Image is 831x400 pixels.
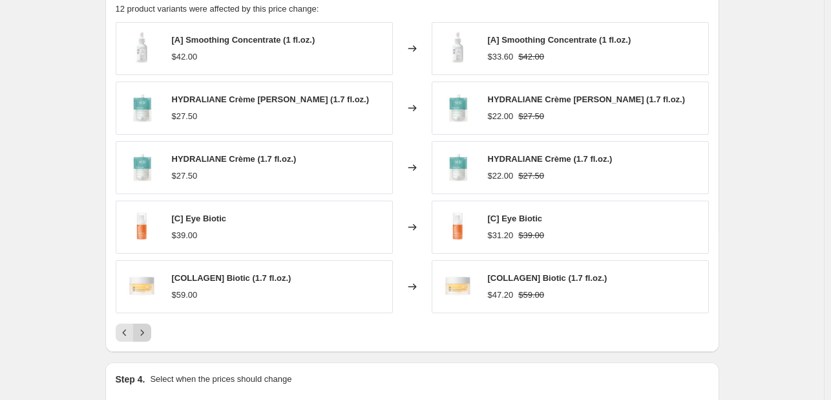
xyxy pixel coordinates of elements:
strike: $39.00 [518,229,544,242]
span: 12 product variants were affected by this price change: [116,4,319,14]
div: $33.60 [488,50,514,63]
div: $39.00 [172,229,198,242]
button: Next [133,324,151,342]
nav: Pagination [116,324,151,342]
span: [COLLAGEN] Biotic (1.7 fl.oz.) [172,273,291,283]
span: [C] Eye Biotic [172,214,227,223]
strike: $27.50 [518,110,544,123]
img: MicrosoftTeams-image_143_4_80x.jpg [439,148,478,187]
img: Product_Packshots_Collagen_Biotic_2_80x.png [123,267,162,306]
div: $27.50 [172,170,198,183]
img: MicrosoftTeams-image_143_4_80x.jpg [123,148,162,187]
img: SV1010406-SVR_A_SmoothingConcentrate1fl.oz_8a68e949-2fe8-454a-900e-a43ed75e670c_80x.png [123,29,162,68]
p: Select when the prices should change [150,373,291,386]
span: HYDRALIANE Crème [PERSON_NAME] (1.7 fl.oz.) [172,94,370,104]
div: $22.00 [488,170,514,183]
div: $42.00 [172,50,198,63]
strike: $27.50 [518,170,544,183]
button: Previous [116,324,134,342]
img: Product_Packshots_C_Eye_Biotic_1_80x.png [123,208,162,247]
span: [A] Smoothing Concentrate (1 fl.oz.) [172,35,315,45]
span: [COLLAGEN] Biotic (1.7 fl.oz.) [488,273,607,283]
strike: $59.00 [518,289,544,302]
h2: Step 4. [116,373,145,386]
span: HYDRALIANE Crème [PERSON_NAME] (1.7 fl.oz.) [488,94,686,104]
div: $27.50 [172,110,198,123]
span: HYDRALIANE Crème (1.7 fl.oz.) [488,154,613,164]
img: MicrosoftTeams-image_145_5_80x.jpg [123,89,162,128]
img: MicrosoftTeams-image_145_5_80x.jpg [439,89,478,128]
span: HYDRALIANE Crème (1.7 fl.oz.) [172,154,297,164]
div: $47.20 [488,289,514,302]
img: Product_Packshots_C_Eye_Biotic_1_80x.png [439,208,478,247]
span: [A] Smoothing Concentrate (1 fl.oz.) [488,35,631,45]
img: SV1010406-SVR_A_SmoothingConcentrate1fl.oz_8a68e949-2fe8-454a-900e-a43ed75e670c_80x.png [439,29,478,68]
div: $22.00 [488,110,514,123]
img: Product_Packshots_Collagen_Biotic_2_80x.png [439,267,478,306]
div: $31.20 [488,229,514,242]
div: $59.00 [172,289,198,302]
strike: $42.00 [518,50,544,63]
span: [C] Eye Biotic [488,214,543,223]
